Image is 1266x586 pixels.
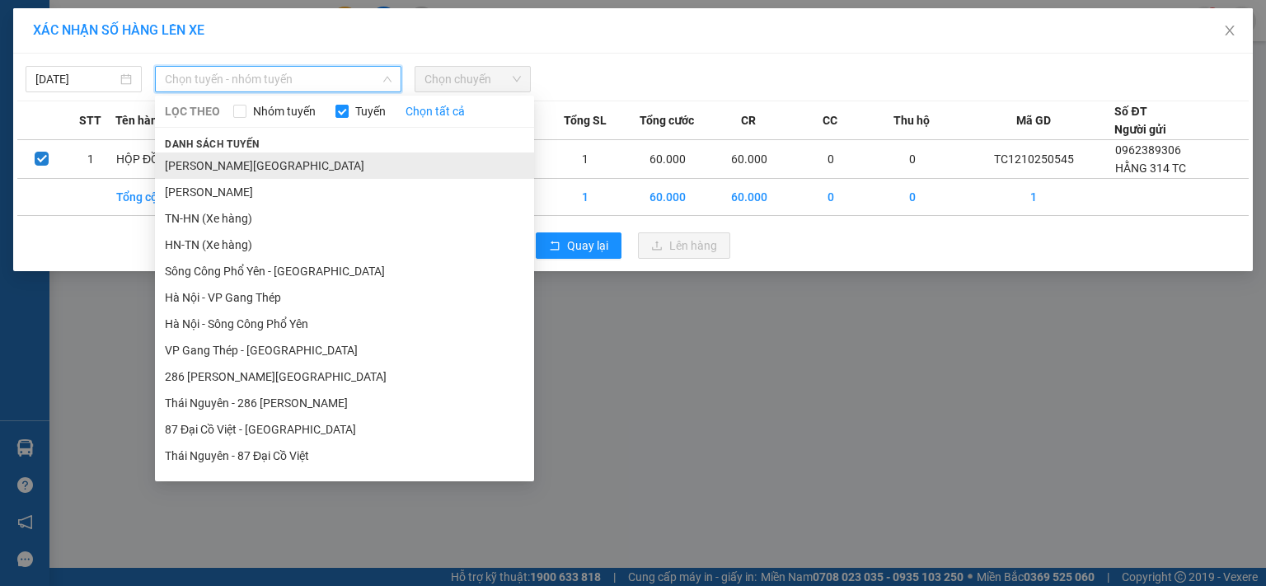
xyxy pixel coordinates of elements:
span: CR [741,111,756,129]
span: down [382,74,392,84]
td: 60.000 [626,140,708,179]
span: LỌC THEO [165,102,220,120]
span: Tên hàng [115,111,164,129]
input: 12/10/2025 [35,70,117,88]
span: CC [823,111,837,129]
span: Tổng SL [564,111,607,129]
td: 1 [953,179,1114,216]
li: Hà Nội - Sông Công Phổ Yên [155,311,534,337]
li: Thái Nguyên - 286 [PERSON_NAME] [155,390,534,416]
div: Số ĐT Người gửi [1114,102,1166,138]
span: STT [79,111,101,129]
td: 1 [545,140,626,179]
span: Chọn chuyến [424,67,521,91]
span: Mã GD [1016,111,1051,129]
span: 0962389306 [1115,143,1181,157]
span: Tuyến [349,102,392,120]
td: 0 [871,179,953,216]
td: 60.000 [626,179,708,216]
span: Quay lại [567,237,608,255]
span: Chọn tuyến - nhóm tuyến [165,67,392,91]
button: rollbackQuay lại [536,232,621,259]
li: [PERSON_NAME][GEOGRAPHIC_DATA] [155,152,534,179]
li: Sông Công Phổ Yên - [GEOGRAPHIC_DATA] [155,258,534,284]
td: 0 [790,140,871,179]
td: 1 [545,179,626,216]
span: XÁC NHẬN SỐ HÀNG LÊN XE [33,22,204,38]
span: Danh sách tuyến [155,137,270,152]
span: rollback [549,240,560,253]
td: TC1210250545 [953,140,1114,179]
li: 180 Trung Kính - [GEOGRAPHIC_DATA] [155,469,534,495]
a: Chọn tất cả [406,102,465,120]
b: GỬI : VP [GEOGRAPHIC_DATA] [21,112,245,167]
img: logo.jpg [21,21,144,103]
li: 286 [PERSON_NAME][GEOGRAPHIC_DATA] [155,363,534,390]
td: 60.000 [708,140,790,179]
td: HỘP ĐỒ ĂN [115,140,197,179]
span: Tổng cước [640,111,694,129]
span: HẰNG 314 TC [1115,162,1186,175]
td: 60.000 [708,179,790,216]
li: 87 Đại Cồ Việt - [GEOGRAPHIC_DATA] [155,416,534,443]
td: Tổng cộng [115,179,197,216]
td: 0 [871,140,953,179]
button: Close [1207,8,1253,54]
button: uploadLên hàng [638,232,730,259]
li: Hà Nội - VP Gang Thép [155,284,534,311]
span: Nhóm tuyến [246,102,322,120]
li: 271 - [PERSON_NAME] - [GEOGRAPHIC_DATA] - [GEOGRAPHIC_DATA] [154,40,689,61]
td: 0 [790,179,871,216]
li: [PERSON_NAME] [155,179,534,205]
li: Thái Nguyên - 87 Đại Cồ Việt [155,443,534,469]
li: VP Gang Thép - [GEOGRAPHIC_DATA] [155,337,534,363]
span: Thu hộ [893,111,930,129]
li: HN-TN (Xe hàng) [155,232,534,258]
li: TN-HN (Xe hàng) [155,205,534,232]
td: 1 [66,140,115,179]
span: close [1223,24,1236,37]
